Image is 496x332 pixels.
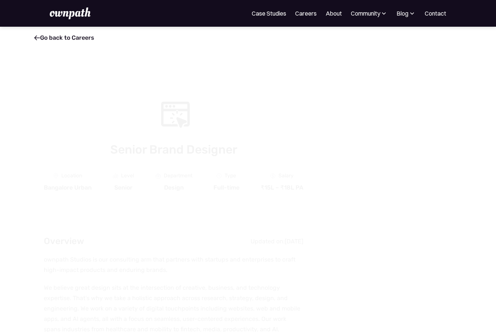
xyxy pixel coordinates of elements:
[252,9,286,18] a: Case Studies
[213,184,239,191] div: Full-time
[397,9,416,18] div: Blog
[351,9,388,18] div: Community
[326,9,342,18] a: About
[34,34,40,42] span: 
[113,173,118,178] img: Graph Icon - Job Board X Webflow Template
[351,9,380,18] div: Community
[216,173,222,178] img: Clock Icon - Job Board X Webflow Template
[61,173,82,179] div: Location
[53,173,58,179] img: Location Icon - Job Board X Webflow Template
[295,9,317,18] a: Careers
[121,173,134,179] div: Level
[225,173,236,179] div: Type
[251,237,285,245] div: Updated on:
[425,9,446,18] a: Contact
[44,234,84,249] h2: Overview
[44,141,303,158] h1: Senior Brand Designer
[164,173,192,179] div: Department
[397,9,408,18] div: Blog
[34,34,94,41] a: Go back to Careers
[114,184,133,191] div: Senior
[261,184,303,191] div: ₹15L – ₹18L PA
[44,254,303,275] p: ownpath Studios is our consulting arm that partners with startups and enterprises to craft high-i...
[278,173,294,179] div: Salary
[164,184,184,191] div: Design
[156,173,161,178] img: Portfolio Icon - Job Board X Webflow Template
[44,184,92,191] div: Bangalore Urban
[270,173,275,178] img: Money Icon - Job Board X Webflow Template
[285,237,303,245] div: [DATE]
